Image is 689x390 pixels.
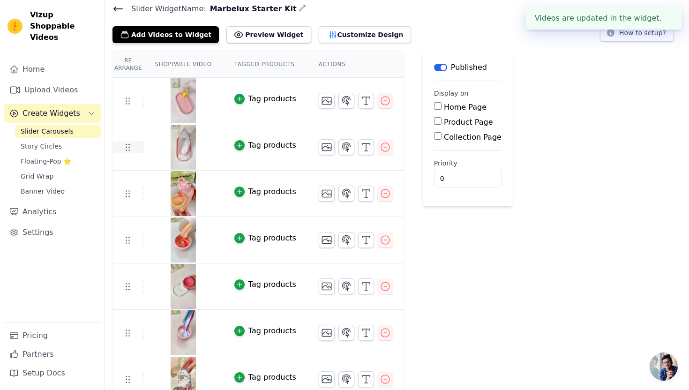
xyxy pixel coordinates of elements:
[206,3,297,15] span: Marbelux Starter Kit
[112,51,143,78] th: Re Arrange
[234,186,296,197] button: Tag products
[319,26,411,43] button: Customize Design
[15,185,101,198] a: Banner Video
[30,9,97,43] span: Vizup Shoppable Videos
[600,30,674,39] a: How to setup?
[21,127,74,136] span: Slider Carousels
[21,172,53,181] span: Grid Wrap
[319,93,335,109] button: Change Thumbnail
[170,264,196,309] img: tn-892088b6273541dbae4bb382b09f6974.png
[226,26,311,43] button: Preview Widget
[248,140,296,151] div: Tag products
[319,278,335,294] button: Change Thumbnail
[170,310,196,355] img: tn-3de4a5677f5d4a1eb1f8f0971c3b1287.png
[307,51,404,78] th: Actions
[650,352,678,381] div: Open chat
[21,157,71,166] span: Floating-Pop ⭐
[15,155,101,168] a: Floating-Pop ⭐
[319,186,335,202] button: Change Thumbnail
[4,345,101,364] a: Partners
[319,371,335,387] button: Change Thumbnail
[4,326,101,345] a: Pricing
[451,62,487,73] p: Published
[319,325,335,341] button: Change Thumbnail
[319,139,335,155] button: Change Thumbnail
[15,140,101,153] a: Story Circles
[234,325,296,337] button: Tag products
[4,60,101,79] a: Home
[4,202,101,221] a: Analytics
[234,140,296,151] button: Tag products
[124,3,206,15] span: Slider Widget Name:
[248,325,296,337] div: Tag products
[223,51,307,78] th: Tagged Products
[434,158,502,168] label: Priority
[234,93,296,105] button: Tag products
[4,223,101,242] a: Settings
[4,104,101,123] button: Create Widgets
[248,232,296,244] div: Tag products
[234,279,296,290] button: Tag products
[170,217,196,262] img: tn-760d456995b446368408a8505f92c9f9.png
[234,372,296,383] button: Tag products
[143,51,223,78] th: Shoppable Video
[299,2,306,15] div: Edit Name
[234,232,296,244] button: Tag products
[170,125,196,170] img: tn-2ddf4f823a794c25b7c8a33271c5cdbb.png
[248,186,296,197] div: Tag products
[525,7,682,30] div: Videos are updated in the widget.
[22,108,80,119] span: Create Widgets
[444,133,502,142] label: Collection Page
[21,142,62,151] span: Story Circles
[15,170,101,183] a: Grid Wrap
[4,81,101,99] a: Upload Videos
[662,13,673,24] button: Close
[444,118,493,127] label: Product Page
[170,171,196,216] img: tn-dd1c4ff77ef846c9b524e79476309236.png
[112,26,219,43] button: Add Videos to Widget
[248,372,296,383] div: Tag products
[7,19,22,34] img: Vizup
[21,187,65,196] span: Banner Video
[15,125,101,138] a: Slider Carousels
[600,24,674,42] button: How to setup?
[319,232,335,248] button: Change Thumbnail
[434,89,469,98] legend: Display on
[444,103,487,112] label: Home Page
[170,78,196,123] img: tn-bae4dee63cfa42f48e25cffbc15fd711.png
[4,364,101,382] a: Setup Docs
[248,279,296,290] div: Tag products
[248,93,296,105] div: Tag products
